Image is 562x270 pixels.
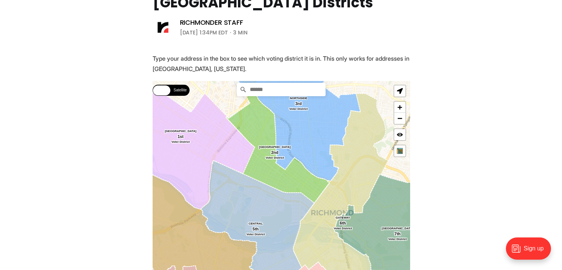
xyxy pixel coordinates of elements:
a: Show me where I am [394,85,405,97]
input: Search [237,83,326,96]
a: Zoom in [394,102,405,113]
a: Richmonder Staff [180,18,243,27]
span: 3 min [233,28,248,37]
p: Type your address in the box to see which voting district it is in. This only works for addresses... [153,53,410,74]
a: Zoom out [394,113,405,124]
iframe: portal-trigger [500,234,562,270]
img: Richmonder Staff [153,17,173,38]
time: [DATE] 1:34PM EDT [180,28,228,37]
label: Satellite [171,85,190,96]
